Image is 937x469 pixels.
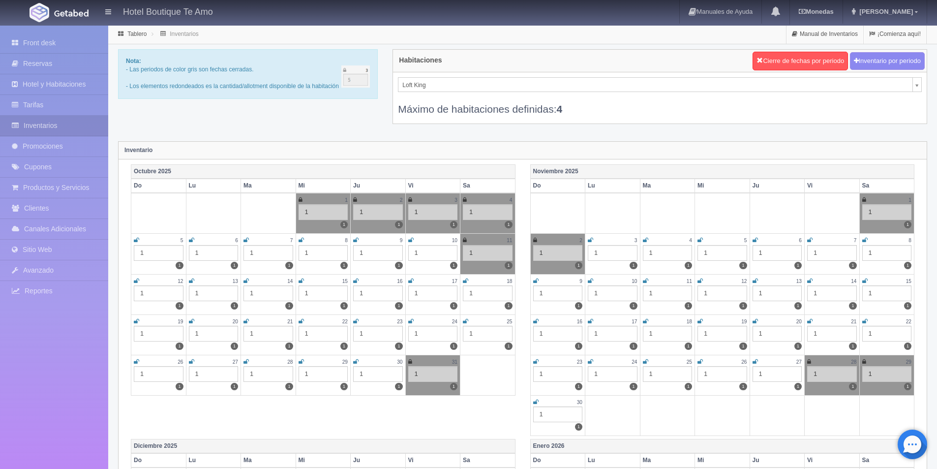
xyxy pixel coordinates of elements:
[908,238,911,243] small: 8
[395,383,402,390] label: 1
[299,326,348,342] div: 1
[452,238,457,243] small: 10
[460,179,515,193] th: Sa
[233,359,238,365] small: 27
[849,262,856,269] label: 1
[299,366,348,382] div: 1
[345,197,348,203] small: 1
[299,285,348,301] div: 1
[859,453,914,468] th: Sa
[400,197,403,203] small: 2
[507,319,512,324] small: 25
[287,279,293,284] small: 14
[287,359,293,365] small: 28
[353,326,403,342] div: 1
[170,31,199,37] a: Inventarios
[54,9,89,17] img: Getabed
[397,359,402,365] small: 30
[397,319,402,324] small: 23
[342,319,348,324] small: 22
[850,52,925,70] button: Inventario por periodo
[233,279,238,284] small: 13
[643,366,693,382] div: 1
[285,343,293,350] label: 1
[588,245,637,261] div: 1
[588,285,637,301] div: 1
[575,343,582,350] label: 1
[181,238,183,243] small: 5
[176,343,183,350] label: 1
[342,279,348,284] small: 15
[588,366,637,382] div: 1
[632,319,637,324] small: 17
[579,238,582,243] small: 2
[340,221,348,228] label: 1
[807,285,857,301] div: 1
[186,179,241,193] th: Lu
[530,439,914,454] th: Enero 2026
[687,319,692,324] small: 18
[189,245,239,261] div: 1
[189,285,239,301] div: 1
[643,245,693,261] div: 1
[507,279,512,284] small: 18
[243,366,293,382] div: 1
[134,285,183,301] div: 1
[176,383,183,390] label: 1
[849,383,856,390] label: 1
[533,326,583,342] div: 1
[231,302,238,310] label: 1
[807,245,857,261] div: 1
[463,285,513,301] div: 1
[575,262,582,269] label: 1
[530,179,585,193] th: Do
[685,302,692,310] label: 1
[231,262,238,269] label: 1
[450,262,457,269] label: 1
[176,262,183,269] label: 1
[408,245,458,261] div: 1
[131,179,186,193] th: Do
[741,319,747,324] small: 19
[849,302,856,310] label: 1
[452,359,457,365] small: 31
[178,319,183,324] small: 19
[507,238,512,243] small: 11
[402,78,908,93] span: Loft King
[241,179,296,193] th: Ma
[906,279,911,284] small: 15
[753,52,848,70] button: Cierre de fechas por periodo
[533,366,583,382] div: 1
[695,179,750,193] th: Mi
[904,221,911,228] label: 1
[505,221,512,228] label: 1
[575,423,582,431] label: 1
[340,383,348,390] label: 1
[739,383,747,390] label: 1
[750,179,805,193] th: Ju
[454,197,457,203] small: 3
[342,359,348,365] small: 29
[851,279,856,284] small: 14
[687,279,692,284] small: 11
[395,343,402,350] label: 1
[126,58,141,64] b: Nota:
[794,343,802,350] label: 1
[577,400,582,405] small: 30
[178,359,183,365] small: 26
[127,31,147,37] a: Tablero
[697,326,747,342] div: 1
[285,383,293,390] label: 1
[585,453,640,468] th: Lu
[577,319,582,324] small: 16
[231,383,238,390] label: 1
[134,366,183,382] div: 1
[687,359,692,365] small: 25
[857,8,913,15] span: [PERSON_NAME]
[353,366,403,382] div: 1
[862,245,912,261] div: 1
[450,302,457,310] label: 1
[351,453,406,468] th: Ju
[241,453,296,468] th: Ma
[630,302,637,310] label: 1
